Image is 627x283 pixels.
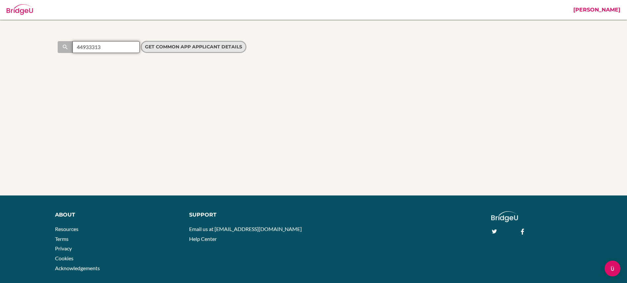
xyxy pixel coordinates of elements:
a: Privacy [55,245,72,251]
a: Help Center [189,236,217,242]
img: Bridge-U [7,4,33,15]
div: Open Intercom Messenger [605,261,620,276]
div: About [55,211,179,219]
img: logo_white@2x-f4f0deed5e89b7ecb1c2cc34c3e3d731f90f0f143d5ea2071677605dd97b5244.png [491,211,518,222]
div: Support [189,211,307,219]
input: Get Common App applicant details [141,41,246,53]
a: Cookies [55,255,73,261]
a: Email us at [EMAIL_ADDRESS][DOMAIN_NAME] [189,226,302,232]
a: Resources [55,226,78,232]
input: Applicant ID [72,41,140,53]
a: Acknowledgements [55,265,100,271]
a: Terms [55,236,69,242]
div: Admin: Common App User Details [40,5,144,15]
